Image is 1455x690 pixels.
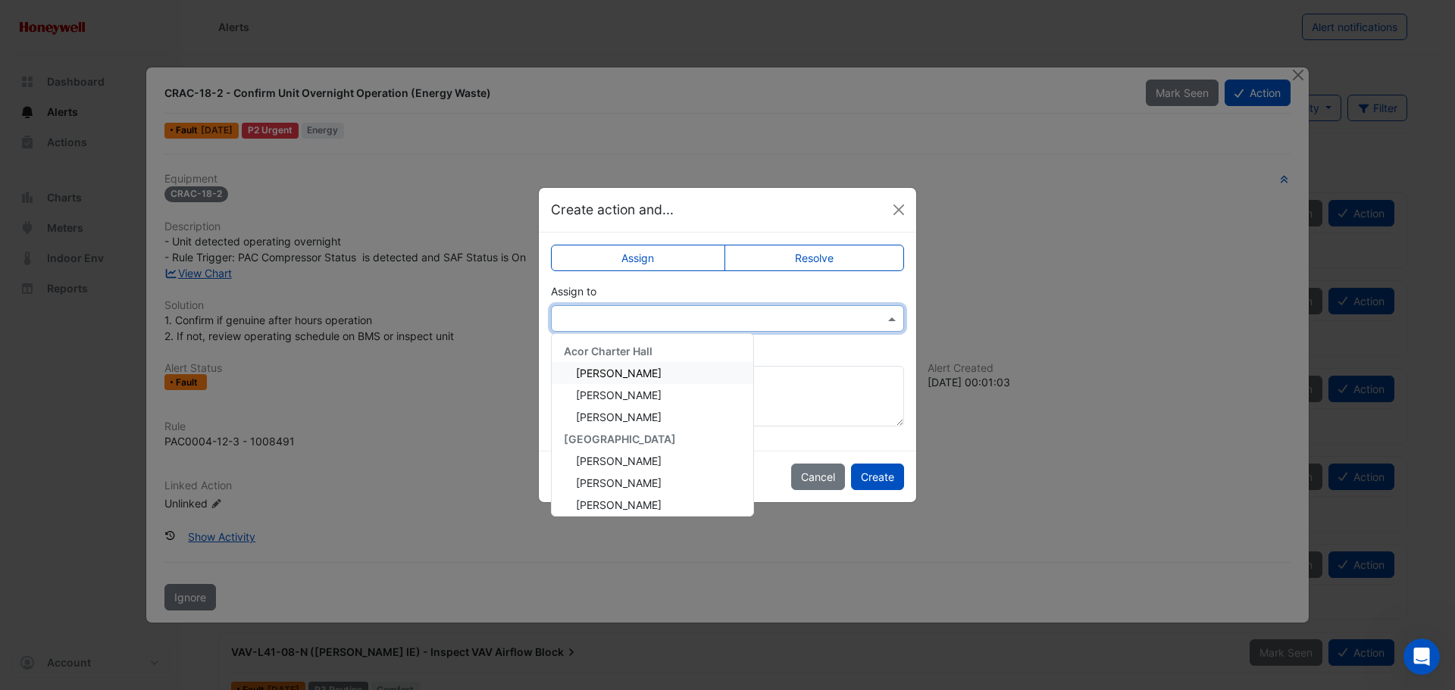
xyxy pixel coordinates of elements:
button: Cancel [791,464,845,490]
label: Assign to [551,283,596,299]
button: Close [887,198,910,221]
div: Options List [552,334,753,516]
label: Assign [551,245,725,271]
span: [PERSON_NAME] [576,389,662,401]
span: [PERSON_NAME] [576,411,662,423]
button: Create [851,464,904,490]
span: [PERSON_NAME] [576,476,662,489]
iframe: Intercom live chat [1403,638,1440,675]
label: Resolve [724,245,905,271]
span: Acor Charter Hall [564,345,652,357]
span: [GEOGRAPHIC_DATA] [564,432,676,445]
span: [PERSON_NAME] [576,367,662,379]
span: [PERSON_NAME] [576,454,662,467]
h5: Create action and... [551,200,674,220]
span: [PERSON_NAME] [576,498,662,511]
